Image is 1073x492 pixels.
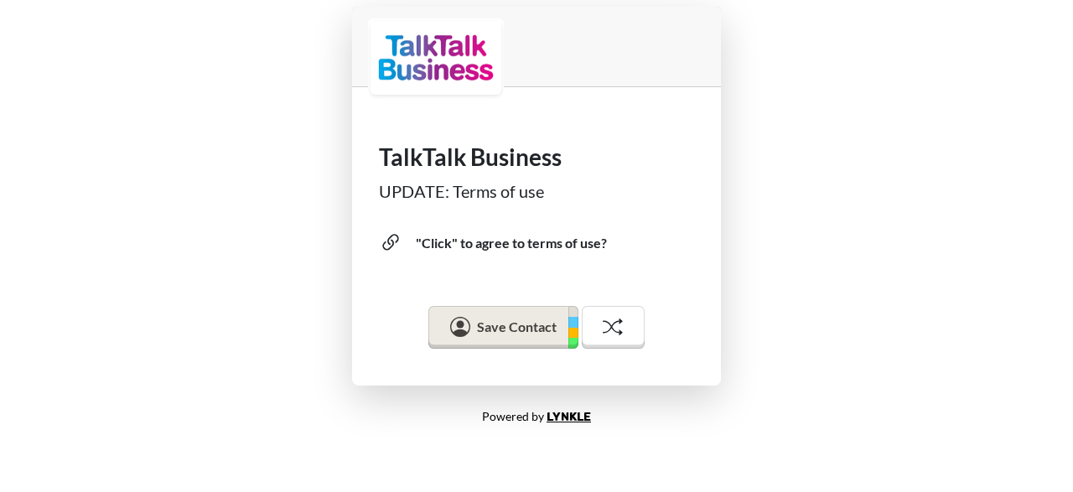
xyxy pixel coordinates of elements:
[379,217,708,269] a: "Click" to agree to terms of use?
[379,179,694,204] div: UPDATE: Terms of use
[428,306,578,350] button: Save Contact
[482,409,591,423] small: Powered by
[547,410,591,424] a: Lynkle
[416,233,607,253] div: "Click" to agree to terms of use?
[371,21,501,95] img: logo
[379,143,694,172] h1: TalkTalk Business
[477,319,557,334] span: Save Contact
